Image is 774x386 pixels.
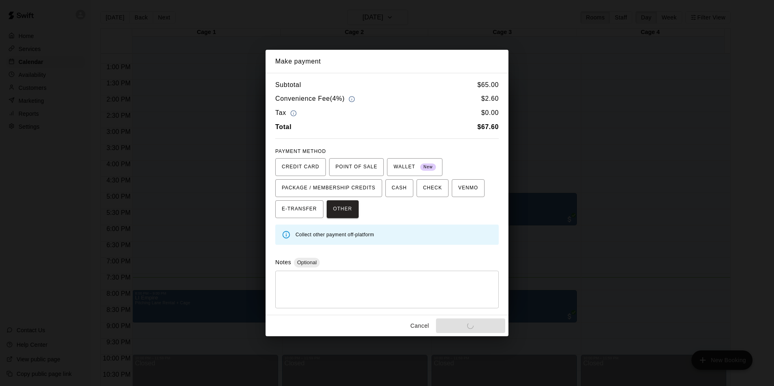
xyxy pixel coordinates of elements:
[387,158,442,176] button: WALLET New
[275,108,299,119] h6: Tax
[275,93,357,104] h6: Convenience Fee ( 4% )
[329,158,384,176] button: POINT OF SALE
[481,108,499,119] h6: $ 0.00
[477,80,499,90] h6: $ 65.00
[275,148,326,154] span: PAYMENT METHOD
[385,179,413,197] button: CASH
[333,203,352,216] span: OTHER
[294,259,320,265] span: Optional
[266,50,508,73] h2: Make payment
[327,200,359,218] button: OTHER
[407,318,433,333] button: Cancel
[420,162,436,173] span: New
[477,123,499,130] b: $ 67.60
[275,200,323,218] button: E-TRANSFER
[458,182,478,195] span: VENMO
[423,182,442,195] span: CHECK
[452,179,485,197] button: VENMO
[392,182,407,195] span: CASH
[393,161,436,174] span: WALLET
[481,93,499,104] h6: $ 2.60
[417,179,449,197] button: CHECK
[336,161,377,174] span: POINT OF SALE
[282,182,376,195] span: PACKAGE / MEMBERSHIP CREDITS
[275,123,291,130] b: Total
[275,80,301,90] h6: Subtotal
[282,161,319,174] span: CREDIT CARD
[282,203,317,216] span: E-TRANSFER
[275,259,291,265] label: Notes
[275,179,382,197] button: PACKAGE / MEMBERSHIP CREDITS
[296,232,374,238] span: Collect other payment off-platform
[275,158,326,176] button: CREDIT CARD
